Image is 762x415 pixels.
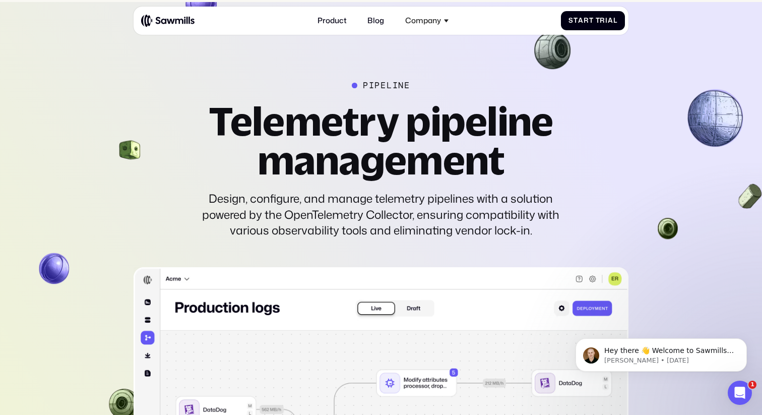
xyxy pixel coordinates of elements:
span: a [608,17,613,25]
div: Company [405,16,441,25]
div: Company [400,11,454,31]
span: t [589,17,594,25]
span: l [613,17,617,25]
a: Blog [362,11,390,31]
span: i [605,17,608,25]
a: StartTrial [561,11,625,31]
iframe: Intercom notifications message [560,317,762,388]
span: S [568,17,574,25]
div: Design, configure, and manage telemetry pipelines with a solution powered by the OpenTelemetry Co... [195,191,566,239]
span: t [574,17,578,25]
span: r [600,17,605,25]
div: pipeline [363,80,410,90]
a: Product [312,11,353,31]
span: r [584,17,589,25]
span: 1 [748,381,756,389]
h2: Telemetry pipeline management [195,102,566,179]
span: T [596,17,600,25]
iframe: Intercom live chat [728,381,752,405]
span: a [578,17,584,25]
